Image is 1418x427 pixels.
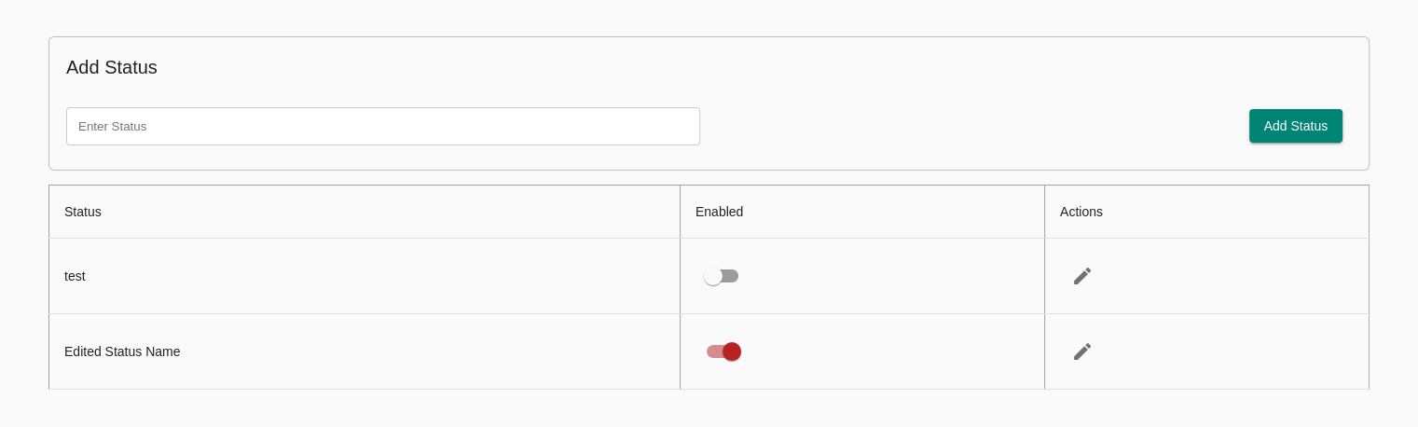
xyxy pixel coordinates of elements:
[49,313,681,389] td: Edited Status Name
[1264,115,1329,138] span: Add Status
[680,185,1044,238] th: Enabled
[49,185,681,238] th: Status
[48,185,1370,390] table: status table
[1044,185,1369,238] th: Actions
[49,238,681,313] td: test
[1249,109,1343,144] button: Add Status
[66,107,700,145] input: Enter Status
[66,54,1352,81] p: Add Status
